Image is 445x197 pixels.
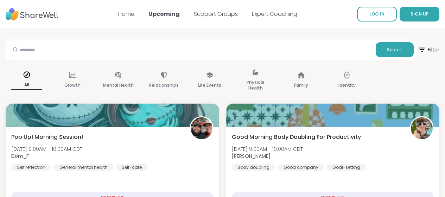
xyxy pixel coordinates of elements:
[278,164,324,171] div: Good company
[369,11,384,17] span: LOG IN
[116,164,147,171] div: Self-care
[11,81,42,90] p: All
[191,117,212,139] img: Dom_F
[232,164,275,171] div: Body doubling
[103,81,134,90] p: Mental Health
[11,133,83,141] span: Pop Up! Morning Session!
[376,42,414,57] button: Search
[418,39,439,60] button: Filter
[232,146,303,153] span: [DATE] 9:00AM - 10:00AM CDT
[232,133,361,141] span: Good Morning Body Doubling For Productivity
[327,164,366,171] div: Goal-setting
[118,10,134,18] a: Home
[148,10,180,18] a: Upcoming
[11,146,82,153] span: [DATE] 9:00AM - 10:00AM CDT
[252,10,297,18] a: Expert Coaching
[411,11,429,17] span: SIGN UP
[198,81,221,90] p: Life Events
[387,47,402,53] span: Search
[400,7,439,21] button: SIGN UP
[294,81,308,90] p: Family
[64,81,81,90] p: Growth
[232,153,271,160] b: [PERSON_NAME]
[338,81,356,90] p: Identity
[240,78,271,92] p: Physical Health
[149,81,179,90] p: Relationships
[418,41,439,58] span: Filter
[357,7,397,21] a: LOG IN
[411,117,433,139] img: Adrienne_QueenOfTheDawn
[194,10,238,18] a: Support Groups
[11,164,51,171] div: Self reflection
[6,5,58,24] img: ShareWell Nav Logo
[11,153,29,160] b: Dom_F
[54,164,113,171] div: General mental health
